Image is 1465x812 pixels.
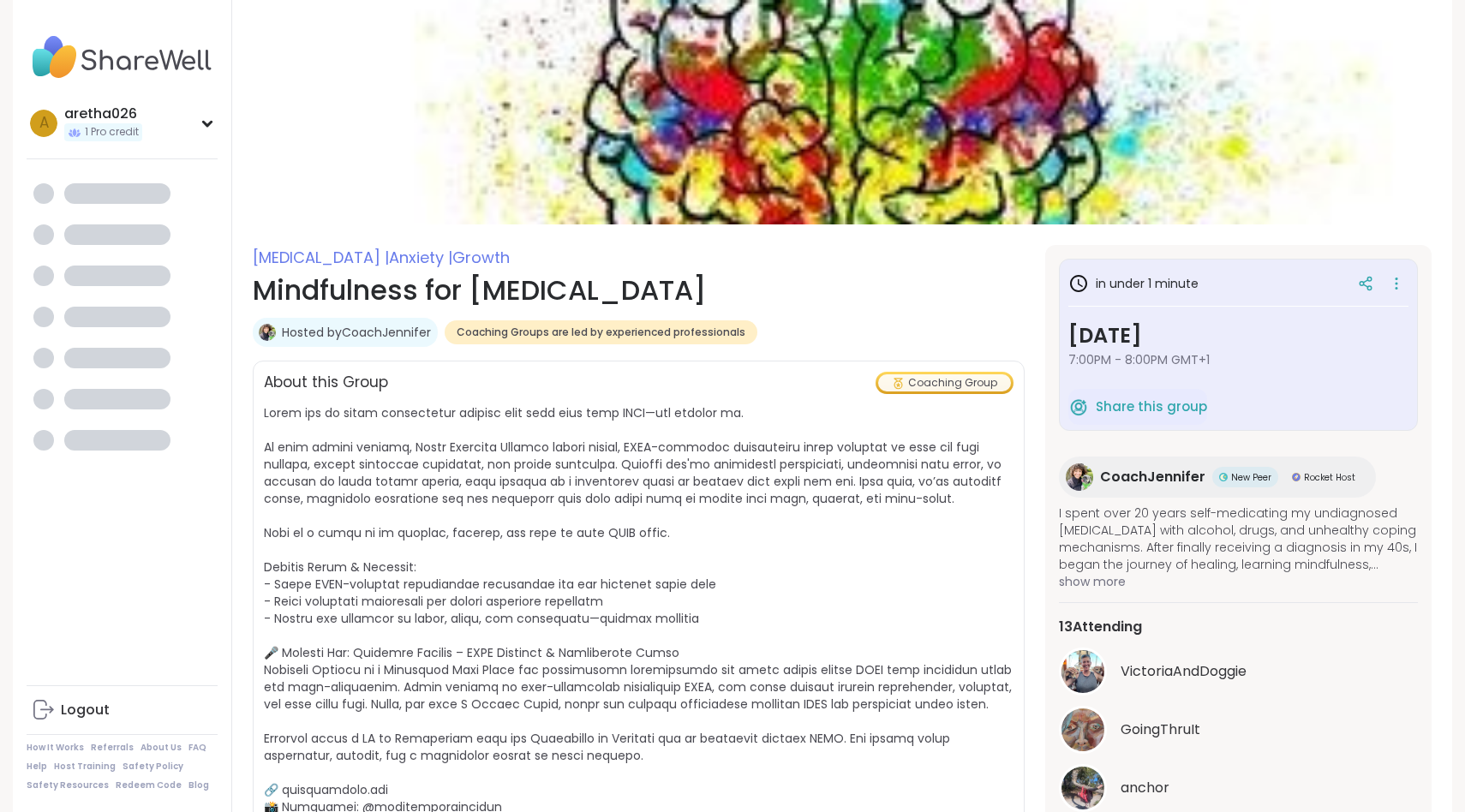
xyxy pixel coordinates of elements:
[1068,389,1207,425] button: Share this group
[1061,767,1104,809] img: anchor
[1068,273,1199,294] h3: in under 1 minute
[878,374,1011,391] div: Coaching Group
[1059,706,1418,754] a: GoingThruItGoingThruIt
[61,701,110,719] div: Logout
[253,270,1025,311] h1: Mindfulness for [MEDICAL_DATA]
[39,112,49,134] span: a
[253,247,389,268] span: [MEDICAL_DATA] |
[264,372,388,394] h2: About this Group
[141,742,182,754] a: About Us
[1121,778,1169,798] span: anchor
[116,779,182,791] a: Redeem Code
[188,742,206,754] a: FAQ
[1096,397,1207,417] span: Share this group
[259,324,276,341] img: CoachJennifer
[1292,473,1301,481] img: Rocket Host
[1100,467,1205,487] span: CoachJennifer
[457,325,745,339] span: Coaching Groups are led by experienced professionals
[1059,648,1418,696] a: VictoriaAndDoggieVictoriaAndDoggie
[123,761,183,773] a: Safety Policy
[54,761,116,773] a: Host Training
[1219,473,1228,481] img: New Peer
[85,125,139,140] span: 1 Pro credit
[389,247,452,268] span: Anxiety |
[1121,661,1247,682] span: VictoriaAndDoggie
[27,742,84,754] a: How It Works
[27,761,47,773] a: Help
[1304,471,1355,484] span: Rocket Host
[1068,351,1408,368] span: 7:00PM - 8:00PM GMT+1
[27,27,218,87] img: ShareWell Nav Logo
[1059,617,1142,637] span: 13 Attending
[1066,463,1093,491] img: CoachJennifer
[27,690,218,731] a: Logout
[91,742,134,754] a: Referrals
[1061,708,1104,751] img: GoingThruIt
[27,779,109,791] a: Safety Resources
[1059,505,1418,573] span: I spent over 20 years self-medicating my undiagnosed [MEDICAL_DATA] with alcohol, drugs, and unhe...
[1121,719,1200,740] span: GoingThruIt
[1231,471,1271,484] span: New Peer
[1059,457,1376,498] a: CoachJenniferCoachJenniferNew PeerNew PeerRocket HostRocket Host
[1068,320,1408,351] h3: [DATE]
[1059,573,1418,590] span: show more
[188,779,209,791] a: Blog
[64,104,142,123] div: aretha026
[1068,397,1089,417] img: ShareWell Logomark
[282,324,431,341] a: Hosted byCoachJennifer
[452,247,510,268] span: Growth
[1061,650,1104,693] img: VictoriaAndDoggie
[1059,764,1418,812] a: anchoranchor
